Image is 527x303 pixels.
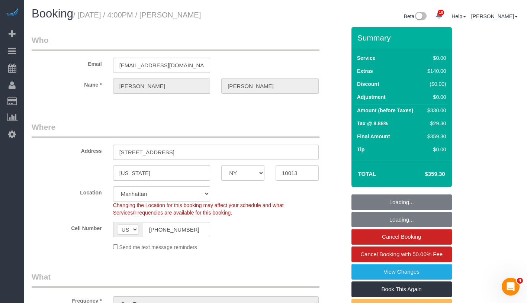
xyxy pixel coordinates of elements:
small: / [DATE] / 4:00PM / [PERSON_NAME] [73,11,201,19]
label: Service [357,54,376,62]
input: Zip Code [276,165,319,181]
label: Discount [357,80,379,88]
span: Booking [32,7,73,20]
span: 10 [438,10,444,16]
img: Automaid Logo [4,7,19,18]
input: City [113,165,211,181]
label: Final Amount [357,133,390,140]
label: Name * [26,78,107,88]
legend: What [32,271,319,288]
label: Amount (before Taxes) [357,107,413,114]
span: Changing the Location for this booking may affect your schedule and what Services/Frequencies are... [113,202,284,216]
a: [PERSON_NAME] [471,13,518,19]
label: Address [26,145,107,155]
div: $330.00 [424,107,446,114]
label: Tip [357,146,365,153]
label: Tax @ 8.88% [357,120,388,127]
label: Cell Number [26,222,107,232]
label: Extras [357,67,373,75]
a: View Changes [351,264,452,280]
span: 4 [517,278,523,284]
input: Email [113,58,211,73]
div: $0.00 [424,54,446,62]
img: New interface [414,12,427,22]
a: Book This Again [351,281,452,297]
div: $0.00 [424,146,446,153]
div: $359.30 [424,133,446,140]
label: Location [26,186,107,196]
div: ($0.00) [424,80,446,88]
label: Adjustment [357,93,386,101]
a: Beta [404,13,427,19]
input: First Name [113,78,211,94]
div: $140.00 [424,67,446,75]
strong: Total [358,171,376,177]
input: Last Name [221,78,319,94]
input: Cell Number [143,222,211,237]
legend: Where [32,122,319,138]
a: 10 [432,7,446,24]
span: Cancel Booking with 50.00% Fee [360,251,443,257]
div: $29.30 [424,120,446,127]
h4: $359.30 [402,171,445,177]
legend: Who [32,35,319,51]
a: Cancel Booking [351,229,452,245]
h3: Summary [357,33,448,42]
span: Send me text message reminders [119,244,197,250]
label: Email [26,58,107,68]
iframe: Intercom live chat [502,278,520,296]
a: Cancel Booking with 50.00% Fee [351,246,452,262]
a: Help [452,13,466,19]
div: $0.00 [424,93,446,101]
